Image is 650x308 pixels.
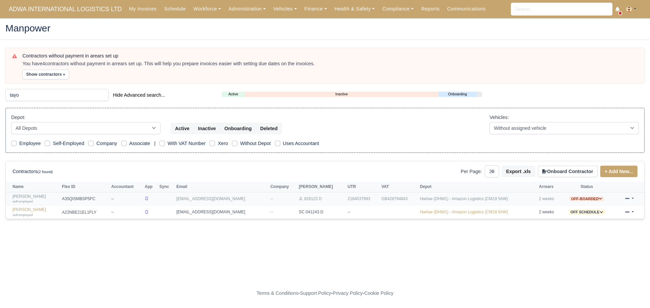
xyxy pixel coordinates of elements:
a: Inactive [245,91,438,97]
a: Health & Safety [331,2,379,16]
a: Communications [443,2,490,16]
button: Export .xls [502,166,535,177]
a: + Add New... [600,166,637,177]
input: Search... [511,3,612,16]
label: Depot: [11,114,25,121]
span: -- [270,196,273,201]
span: ADWA INTERNATIONAL LOGISTICS LTD [5,2,125,16]
label: Uses Accountant [283,140,319,147]
label: Vehicles: [490,114,509,121]
a: Active [222,91,245,97]
td: -- [346,206,380,219]
th: [PERSON_NAME] [297,182,346,192]
th: Accountant [109,182,143,192]
div: You have contractors without payment in arrears set up. This will help you prepare invoices easie... [22,61,638,67]
span: -- [270,210,273,214]
a: My Invoices [125,2,160,16]
th: VAT [380,182,418,192]
td: A35QISMBSP5FC [60,192,110,206]
button: Hide Advanced search... [109,89,170,101]
button: Inactive [194,123,220,134]
a: ADWA INTERNATIONAL LOGISTICS LTD [5,3,125,16]
th: Name [6,182,60,192]
label: Associate [129,140,150,147]
button: Onboard Contractor [538,166,598,177]
td: GB428794843 [380,192,418,206]
small: self-employed [13,199,33,203]
label: Xero [218,140,228,147]
small: self-employed [13,213,33,217]
div: - - - [132,289,518,297]
button: Show contractors » [22,70,69,79]
strong: 4 [42,61,45,66]
label: Company [96,140,117,147]
a: Harlow (DHW1) - Amazon Logistics (CM19 5AW) [420,196,508,201]
a: [PERSON_NAME] self-employed [13,207,59,217]
iframe: Chat Widget [528,230,650,308]
th: Email [175,182,269,192]
td: -- [109,206,143,219]
label: With VAT Number [168,140,205,147]
div: Manpower [0,18,650,40]
label: Per Page: [461,168,482,175]
span: | [154,141,155,146]
label: Employee [19,140,41,147]
th: Status [561,182,612,192]
td: 2 weeks [537,206,561,219]
td: 2184537993 [346,192,380,206]
a: Workforce [190,2,225,16]
span: Off-boarded [569,196,604,202]
a: Harlow (DHW1) - Amazon Logistics (CM19 5AW) [420,210,508,214]
th: Company [269,182,297,192]
h6: Contractors [13,169,53,174]
button: Deleted [256,123,282,134]
td: A22NBE21EL1FLY [60,206,110,219]
td: 2 weeks [537,192,561,206]
small: (2 found) [38,170,53,174]
th: Arrears [537,182,561,192]
td: [EMAIL_ADDRESS][DOMAIN_NAME] [175,192,269,206]
td: SC 041243 D [297,206,346,219]
th: UTR [346,182,380,192]
a: Vehicles [269,2,301,16]
span: Off schedule [569,210,605,215]
th: Depot [418,182,537,192]
a: Onboarding [438,91,477,97]
a: [PERSON_NAME] self-employed [13,194,59,204]
div: + Add New... [598,166,637,177]
a: Compliance [378,2,417,16]
a: Support Policy [300,290,331,296]
a: Cookie Policy [364,290,393,296]
a: Off schedule [569,210,605,214]
input: Search (by name, email, transporter id) ... [5,89,109,101]
td: [EMAIL_ADDRESS][DOMAIN_NAME] [175,206,269,219]
h6: Contractors without payment in arears set up [22,53,638,59]
a: Privacy Policy [333,290,363,296]
h2: Manpower [5,23,645,33]
button: Active [171,123,194,134]
a: Schedule [160,2,190,16]
a: Administration [225,2,269,16]
a: Off-boarded [569,196,604,201]
th: Flex ID [60,182,110,192]
label: Self-Employed [53,140,84,147]
th: App [143,182,157,192]
button: Onboarding [220,123,256,134]
label: Without Depot [240,140,270,147]
a: Terms & Conditions [257,290,298,296]
td: JL 826123 D [297,192,346,206]
td: -- [109,192,143,206]
th: Sync [158,182,175,192]
a: Reports [417,2,443,16]
a: Finance [301,2,331,16]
